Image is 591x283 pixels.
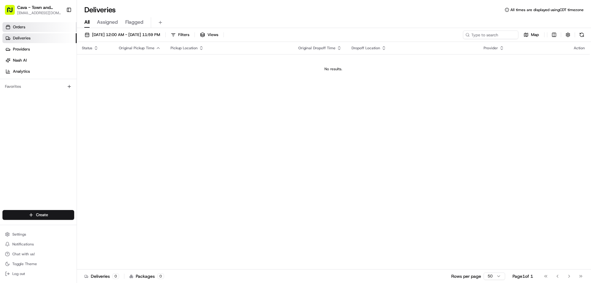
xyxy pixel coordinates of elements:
[125,18,143,26] span: Flagged
[70,112,83,117] span: [DATE]
[2,67,77,76] a: Analytics
[17,10,61,15] button: [EMAIL_ADDRESS][DOMAIN_NAME]
[298,46,336,51] span: Original Dropoff Time
[16,40,102,46] input: Clear
[13,35,30,41] span: Deliveries
[52,138,57,143] div: 💻
[80,95,82,100] span: •
[83,95,101,100] span: 10:42 AM
[6,106,16,118] img: Wisdom Oko
[17,4,61,10] button: Cava - Town and Country
[28,65,85,70] div: We're available if you need us!
[157,273,164,279] div: 0
[97,18,118,26] span: Assigned
[6,138,11,143] div: 📗
[79,67,587,71] div: No results.
[12,112,17,117] img: 1736555255976-a54dd68f-1ca7-489b-9aae-adbdc363a1c4
[352,46,380,51] span: Dropoff Location
[207,32,218,38] span: Views
[6,80,41,85] div: Past conversations
[463,30,518,39] input: Type to search
[2,230,74,239] button: Settings
[13,24,25,30] span: Orders
[84,273,119,279] div: Deliveries
[119,46,155,51] span: Original Pickup Time
[61,153,74,157] span: Pylon
[12,96,17,101] img: 1736555255976-a54dd68f-1ca7-489b-9aae-adbdc363a1c4
[129,273,164,279] div: Packages
[521,30,542,39] button: Map
[50,135,101,146] a: 💻API Documentation
[36,212,48,218] span: Create
[95,79,112,86] button: See all
[105,61,112,68] button: Start new chat
[12,261,37,266] span: Toggle Theme
[577,30,586,39] button: Refresh
[2,2,64,17] button: Cava - Town and Country[EMAIL_ADDRESS][DOMAIN_NAME]
[2,210,74,220] button: Create
[58,138,99,144] span: API Documentation
[451,273,481,279] p: Rows per page
[2,250,74,258] button: Chat with us!
[2,260,74,268] button: Toggle Theme
[19,112,66,117] span: Wisdom [PERSON_NAME]
[4,135,50,146] a: 📗Knowledge Base
[178,32,189,38] span: Filters
[2,44,77,54] a: Providers
[28,59,101,65] div: Start new chat
[112,273,119,279] div: 0
[197,30,221,39] button: Views
[19,95,79,100] span: [PERSON_NAME] [PERSON_NAME]
[82,30,163,39] button: [DATE] 12:00 AM - [DATE] 11:59 PM
[168,30,192,39] button: Filters
[12,232,26,237] span: Settings
[531,32,539,38] span: Map
[2,240,74,249] button: Notifications
[13,59,24,70] img: 1727276513143-84d647e1-66c0-4f92-a045-3c9f9f5dfd92
[510,7,584,12] span: All times are displayed using CDT timezone
[574,46,585,51] div: Action
[84,18,90,26] span: All
[12,252,35,257] span: Chat with us!
[12,271,25,276] span: Log out
[484,46,498,51] span: Provider
[43,152,74,157] a: Powered byPylon
[171,46,198,51] span: Pickup Location
[6,6,18,18] img: Nash
[13,69,30,74] span: Analytics
[82,46,92,51] span: Status
[513,273,533,279] div: Page 1 of 1
[2,55,77,65] a: Nash AI
[13,46,30,52] span: Providers
[2,33,77,43] a: Deliveries
[13,58,27,63] span: Nash AI
[84,5,116,15] h1: Deliveries
[6,90,16,99] img: Joana Marie Avellanoza
[67,112,69,117] span: •
[12,242,34,247] span: Notifications
[2,82,74,91] div: Favorites
[6,25,112,34] p: Welcome 👋
[6,59,17,70] img: 1736555255976-a54dd68f-1ca7-489b-9aae-adbdc363a1c4
[12,138,47,144] span: Knowledge Base
[2,269,74,278] button: Log out
[92,32,160,38] span: [DATE] 12:00 AM - [DATE] 11:59 PM
[2,22,77,32] a: Orders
